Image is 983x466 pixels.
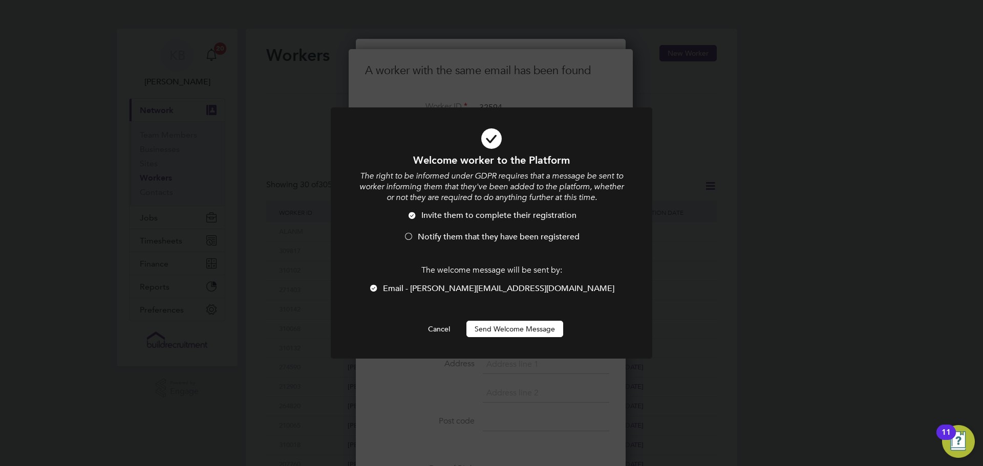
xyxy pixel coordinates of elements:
[421,210,576,220] span: Invite them to complete their registration
[418,232,580,242] span: Notify them that they have been registered
[942,425,975,458] button: Open Resource Center, 11 new notifications
[466,321,563,337] button: Send Welcome Message
[383,283,614,294] span: Email - [PERSON_NAME][EMAIL_ADDRESS][DOMAIN_NAME]
[358,265,625,276] p: The welcome message will be sent by:
[359,171,624,203] i: The right to be informed under GDPR requires that a message be sent to worker informing them that...
[358,153,625,167] h1: Welcome worker to the Platform
[420,321,458,337] button: Cancel
[942,432,951,446] div: 11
